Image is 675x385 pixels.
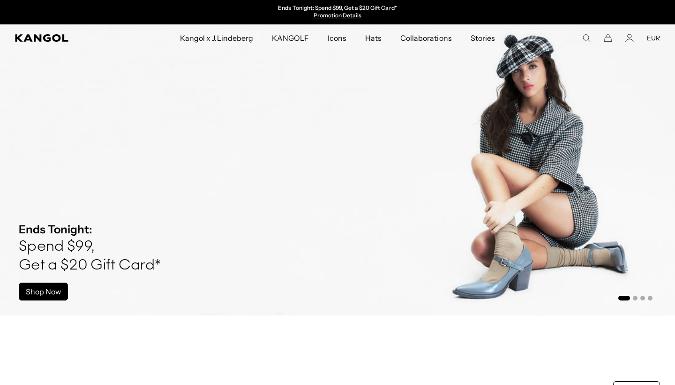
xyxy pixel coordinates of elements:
a: Hats [356,24,391,52]
ul: Select a slide to show [617,294,652,301]
span: Hats [365,24,382,52]
span: Kangol x J.Lindeberg [180,24,253,52]
span: Stories [471,24,495,52]
span: Collaborations [400,24,451,52]
span: KANGOLF [272,24,309,52]
div: Announcement [241,5,434,20]
p: Ends Tonight: Spend $99, Get a $20 Gift Card* [278,5,397,12]
summary: Search here [582,34,591,42]
button: EUR [647,34,660,42]
a: Kangol x J.Lindeberg [171,24,262,52]
a: Icons [318,24,356,52]
span: Icons [328,24,346,52]
a: Kangol [15,34,119,42]
button: Go to slide 2 [633,296,637,300]
button: Cart [604,34,612,42]
a: KANGOLF [262,24,318,52]
a: Collaborations [391,24,461,52]
a: Stories [461,24,504,52]
a: Account [625,34,634,42]
strong: Ends Tonight: [19,223,92,236]
div: 1 of 2 [241,5,434,20]
h4: Spend $99, [19,238,161,256]
button: Go to slide 4 [648,296,652,300]
slideshow-component: Announcement bar [241,5,434,20]
a: Promotion Details [314,12,361,19]
button: Go to slide 1 [618,296,630,300]
button: Go to slide 3 [640,296,645,300]
h4: Get a $20 Gift Card* [19,256,161,275]
a: Shop Now [19,283,68,300]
